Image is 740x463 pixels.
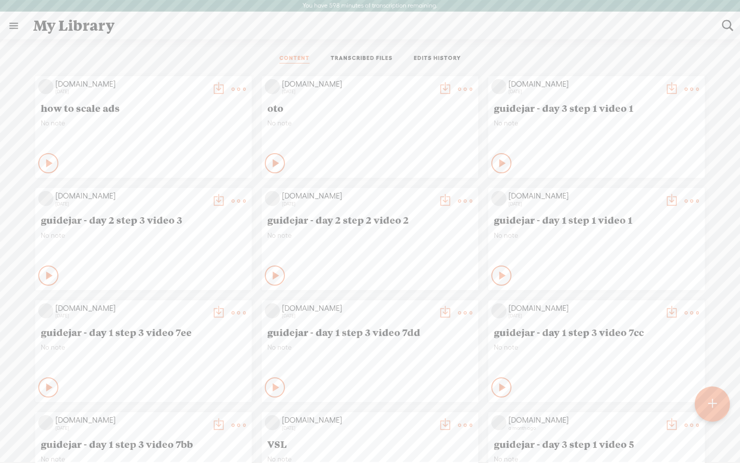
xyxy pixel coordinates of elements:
[267,102,473,114] span: oto
[55,313,206,319] div: [DATE]
[265,79,280,94] img: videoLoading.png
[41,119,246,127] span: No note
[282,425,433,431] div: [DATE]
[494,326,699,338] span: guidejar - day 1 step 3 video 7cc
[494,231,699,240] span: No note
[508,415,659,425] div: [DOMAIN_NAME]
[55,89,206,95] div: [DATE]
[265,415,280,430] img: videoLoading.png
[55,425,206,431] div: [DATE]
[491,79,506,94] img: videoLoading.png
[265,191,280,206] img: videoLoading.png
[508,303,659,313] div: [DOMAIN_NAME]
[508,191,659,201] div: [DOMAIN_NAME]
[491,415,506,430] img: videoLoading.png
[267,343,473,352] span: No note
[508,79,659,89] div: [DOMAIN_NAME]
[491,303,506,318] img: videoLoading.png
[38,191,53,206] img: videoLoading.png
[282,79,433,89] div: [DOMAIN_NAME]
[55,191,206,201] div: [DOMAIN_NAME]
[282,303,433,313] div: [DOMAIN_NAME]
[41,343,246,352] span: No note
[508,313,659,319] div: [DATE]
[494,119,699,127] span: No note
[494,102,699,114] span: guidejar - day 3 step 1 video 1
[267,119,473,127] span: No note
[491,191,506,206] img: videoLoading.png
[508,201,659,207] div: [DATE]
[38,303,53,318] img: videoLoading.png
[38,79,53,94] img: videoLoading.png
[267,438,473,450] span: VSL
[267,326,473,338] span: guidejar - day 1 step 3 video 7dd
[41,214,246,226] span: guidejar - day 2 step 3 video 3
[55,415,206,425] div: [DOMAIN_NAME]
[265,303,280,318] img: videoLoading.png
[282,415,433,425] div: [DOMAIN_NAME]
[26,13,715,39] div: My Library
[267,214,473,226] span: guidejar - day 2 step 2 video 2
[331,54,393,63] a: TRANSCRIBED FILES
[494,438,699,450] span: guidejar - day 3 step 1 video 5
[41,326,246,338] span: guidejar - day 1 step 3 video 7ee
[508,425,659,431] div: a month ago
[494,214,699,226] span: guidejar - day 1 step 1 video 1
[282,201,433,207] div: [DATE]
[279,54,310,63] a: CONTENT
[55,79,206,89] div: [DOMAIN_NAME]
[303,2,437,10] label: You have 598 minutes of transcription remaining.
[282,191,433,201] div: [DOMAIN_NAME]
[38,415,53,430] img: videoLoading.png
[41,438,246,450] span: guidejar - day 1 step 3 video 7bb
[282,313,433,319] div: [DATE]
[508,89,659,95] div: [DATE]
[41,102,246,114] span: how to scale ads
[41,231,246,240] span: No note
[55,201,206,207] div: [DATE]
[267,231,473,240] span: No note
[414,54,461,63] a: EDITS HISTORY
[494,343,699,352] span: No note
[55,303,206,313] div: [DOMAIN_NAME]
[282,89,433,95] div: [DATE]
